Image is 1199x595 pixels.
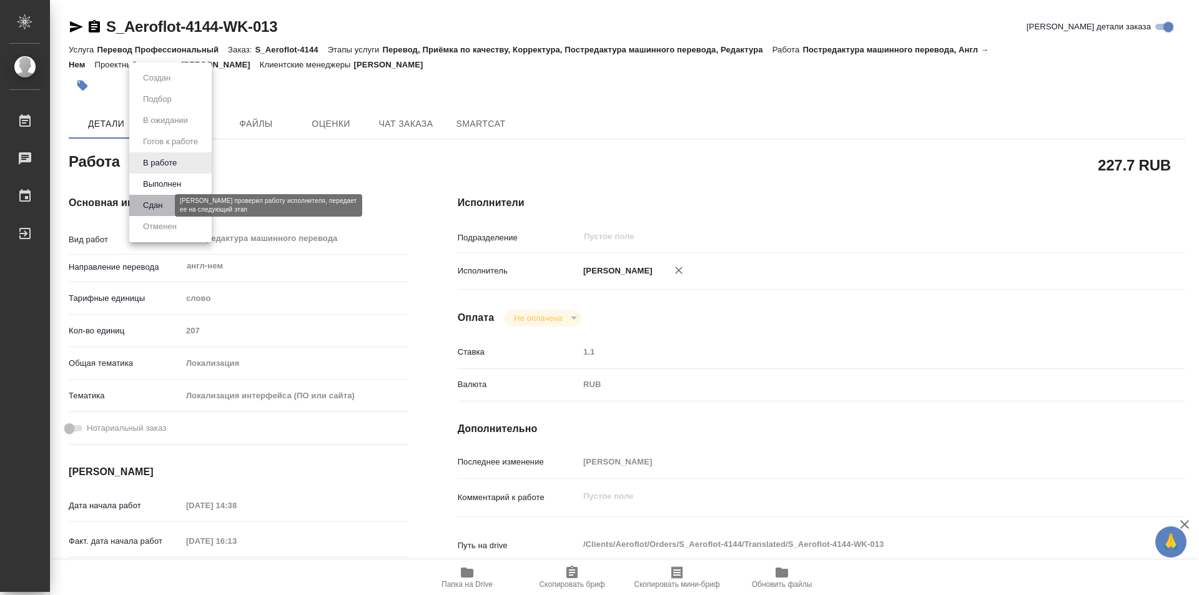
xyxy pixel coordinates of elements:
button: Подбор [139,92,175,106]
button: В работе [139,156,180,170]
button: В ожидании [139,114,192,127]
button: Создан [139,71,174,85]
button: Готов к работе [139,135,202,149]
button: Выполнен [139,177,185,191]
button: Сдан [139,199,166,212]
button: Отменен [139,220,180,234]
